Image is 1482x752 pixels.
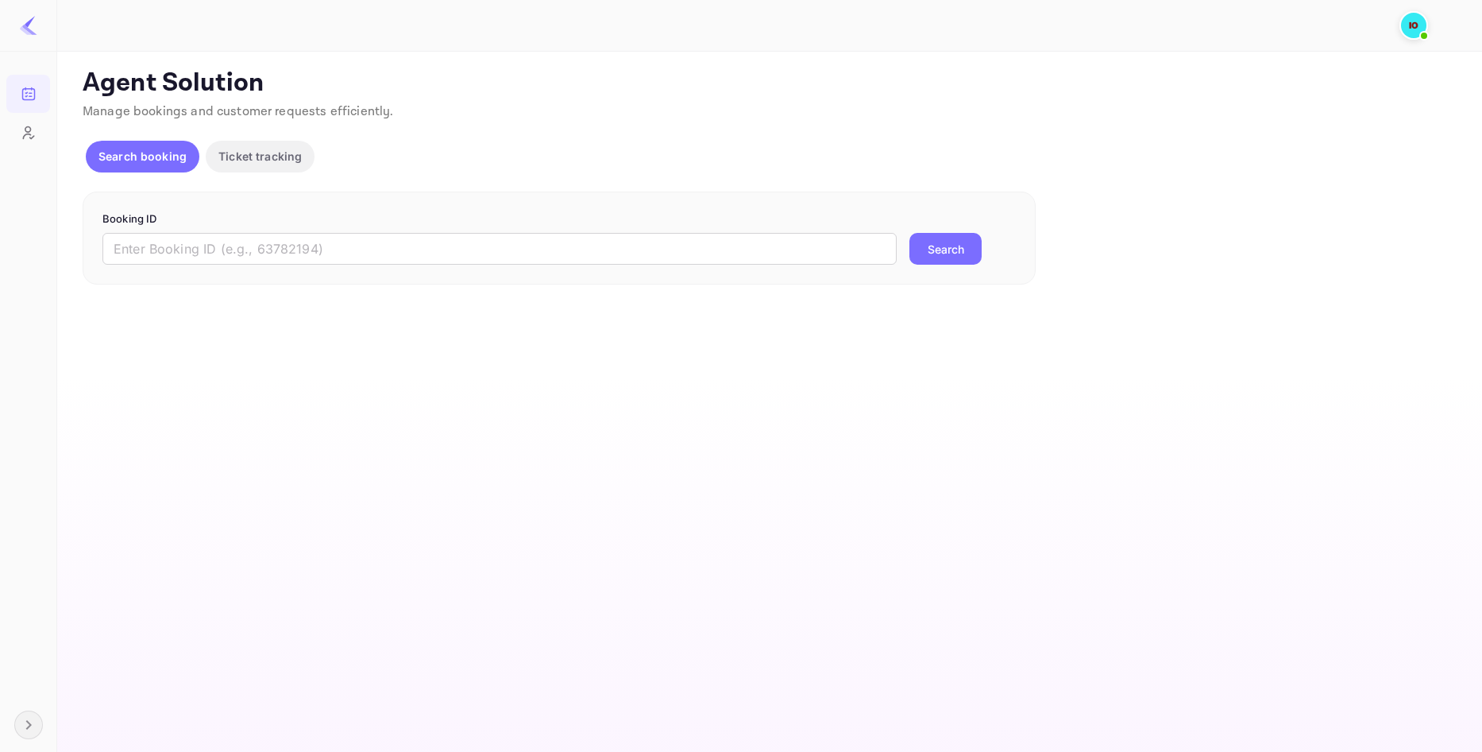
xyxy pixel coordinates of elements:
img: Ismail One [1401,13,1426,38]
input: Enter Booking ID (e.g., 63782194) [102,233,897,265]
a: Customers [6,114,50,150]
p: Booking ID [102,211,1016,227]
p: Agent Solution [83,68,1453,99]
a: Bookings [6,75,50,111]
p: Ticket tracking [218,148,302,165]
button: Expand navigation [14,711,43,739]
img: LiteAPI [19,16,38,35]
button: Search [909,233,982,265]
span: Manage bookings and customer requests efficiently. [83,103,394,120]
p: Search booking [98,148,187,165]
